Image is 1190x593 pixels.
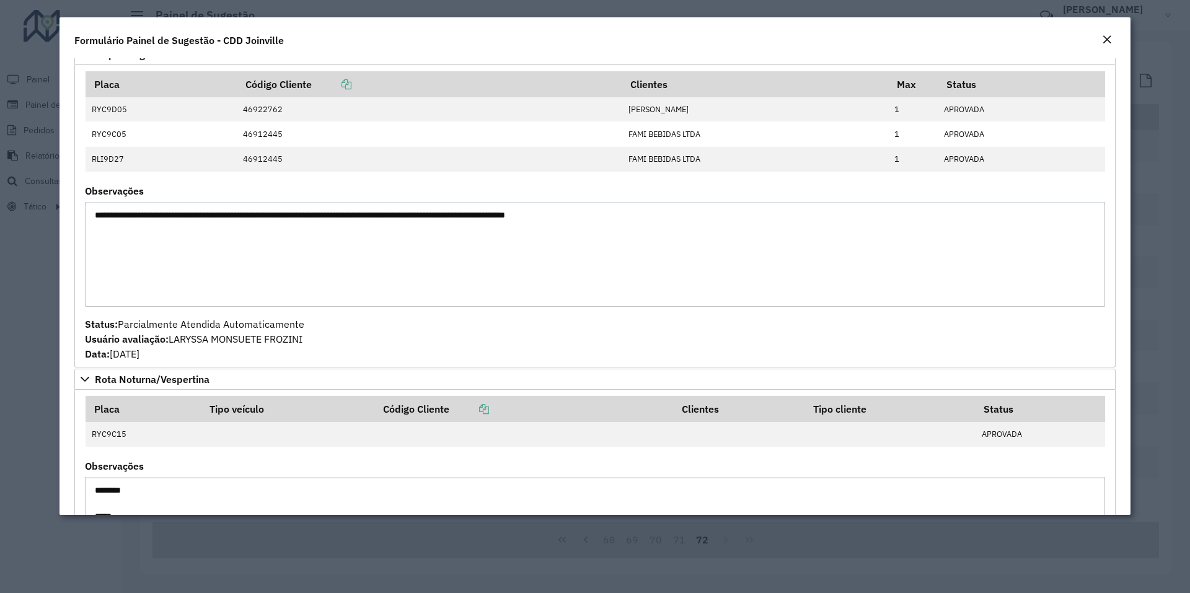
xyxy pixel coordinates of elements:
td: RYC9C15 [86,422,201,447]
label: Observações [85,183,144,198]
td: 1 [888,97,938,122]
td: FAMI BEBIDAS LTDA [622,121,888,146]
td: [PERSON_NAME] [622,97,888,122]
th: Código Cliente [237,71,622,97]
div: Mapas Sugeridos: Placa-Cliente [74,65,1116,367]
td: APROVADA [938,97,1105,122]
th: Max [888,71,938,97]
td: FAMI BEBIDAS LTDA [622,147,888,172]
em: Fechar [1102,35,1112,45]
a: Rota Noturna/Vespertina [74,369,1116,390]
th: Placa [86,396,201,422]
span: Rota Noturna/Vespertina [95,374,209,384]
th: Clientes [673,396,804,422]
th: Clientes [622,71,888,97]
strong: Data: [85,348,110,360]
th: Placa [86,71,237,97]
td: RYC9D05 [86,97,237,122]
span: Parcialmente Atendida Automaticamente LARYSSA MONSUETE FROZINI [DATE] [85,318,304,360]
td: RYC9C05 [86,121,237,146]
td: APROVADA [976,422,1105,447]
span: Mapas Sugeridos: Placa-Cliente [95,50,240,59]
th: Tipo cliente [804,396,975,422]
td: APROVADA [938,147,1105,172]
button: Close [1098,32,1116,48]
th: Código Cliente [375,396,674,422]
h4: Formulário Painel de Sugestão - CDD Joinville [74,33,284,48]
th: Status [938,71,1105,97]
a: Copiar [312,78,351,90]
label: Observações [85,459,144,473]
td: 46912445 [237,147,622,172]
td: 1 [888,147,938,172]
a: Copiar [449,403,489,415]
td: 46912445 [237,121,622,146]
td: 46922762 [237,97,622,122]
td: 1 [888,121,938,146]
td: APROVADA [938,121,1105,146]
strong: Status: [85,318,118,330]
td: RLI9D27 [86,147,237,172]
th: Tipo veículo [201,396,374,422]
strong: Usuário avaliação: [85,333,169,345]
th: Status [976,396,1105,422]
